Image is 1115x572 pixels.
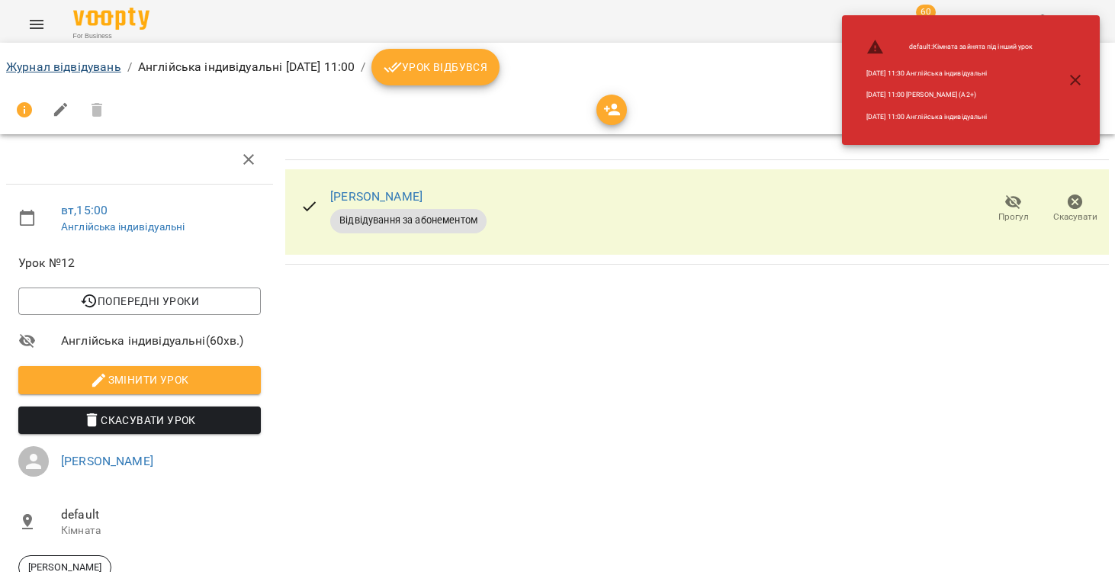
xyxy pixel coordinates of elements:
span: default [61,506,261,524]
li: [DATE] 11:00 [PERSON_NAME] (А2+) [854,84,1046,106]
a: вт , 15:00 [61,203,108,217]
button: Скасувати Урок [18,407,261,434]
span: For Business [73,31,149,41]
button: Прогул [982,188,1044,230]
a: [PERSON_NAME] [330,189,423,204]
a: Журнал відвідувань [6,59,121,74]
span: 60 [916,5,936,20]
span: Попередні уроки [31,292,249,310]
button: Змінити урок [18,366,261,394]
button: Попередні уроки [18,288,261,315]
button: Menu [18,6,55,43]
span: Змінити урок [31,371,249,389]
li: [DATE] 11:30 Англійська індивідуальні [854,63,1046,85]
li: / [127,58,132,76]
li: / [361,58,365,76]
span: Прогул [998,210,1029,223]
p: Кімната [61,523,261,538]
button: Урок відбувся [371,49,500,85]
p: Англійська індивідуальні [DATE] 11:00 [138,58,355,76]
li: default : Кімната зайнята під інший урок [854,32,1046,63]
span: Урок відбувся [384,58,487,76]
a: [PERSON_NAME] [61,454,153,468]
button: Скасувати [1044,188,1106,230]
li: [DATE] 11:00 Англійська індивідуальні [854,106,1046,128]
span: Урок №12 [18,254,261,272]
span: Англійська індивідуальні ( 60 хв. ) [61,332,261,350]
span: Відвідування за абонементом [330,214,487,227]
span: Скасувати [1053,210,1097,223]
img: Voopty Logo [73,8,149,30]
a: Англійська індивідуальні [61,220,185,233]
span: Скасувати Урок [31,411,249,429]
nav: breadcrumb [6,49,1109,85]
